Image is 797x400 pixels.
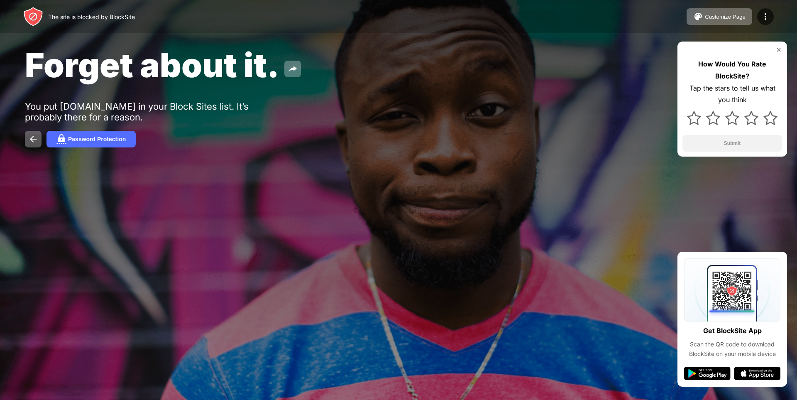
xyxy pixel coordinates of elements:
img: back.svg [28,134,38,144]
button: Customize Page [687,8,752,25]
img: qrcode.svg [684,258,780,321]
img: password.svg [56,134,66,144]
div: The site is blocked by BlockSite [48,13,135,20]
img: star.svg [725,111,739,125]
img: pallet.svg [693,12,703,22]
img: star.svg [763,111,777,125]
div: Get BlockSite App [703,325,762,337]
img: star.svg [706,111,720,125]
img: star.svg [687,111,701,125]
img: star.svg [744,111,758,125]
div: How Would You Rate BlockSite? [682,58,782,82]
img: rate-us-close.svg [775,47,782,53]
button: Password Protection [46,131,136,147]
div: Password Protection [68,136,126,142]
img: google-play.svg [684,367,731,380]
img: app-store.svg [734,367,780,380]
img: share.svg [288,64,298,74]
div: You put [DOMAIN_NAME] in your Block Sites list. It’s probably there for a reason. [25,101,281,123]
button: Submit [682,135,782,152]
div: Tap the stars to tell us what you think [682,82,782,106]
div: Customize Page [705,14,746,20]
img: header-logo.svg [23,7,43,27]
div: Scan the QR code to download BlockSite on your mobile device [684,340,780,358]
img: menu-icon.svg [760,12,770,22]
span: Forget about it. [25,45,279,85]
